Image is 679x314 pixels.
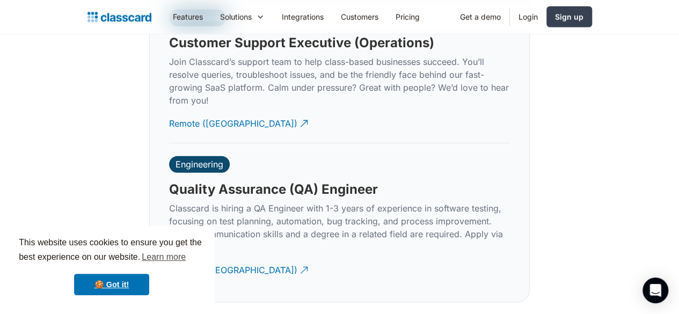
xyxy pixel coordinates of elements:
div: Solutions [220,11,252,23]
a: Integrations [273,5,332,29]
a: Remote ([GEOGRAPHIC_DATA]) [169,109,310,138]
div: Open Intercom Messenger [643,278,668,303]
div: Sign up [555,11,583,23]
h3: Quality Assurance (QA) Engineer [169,181,378,198]
div: Solutions [211,5,273,29]
h3: Customer Support Executive (Operations) [169,35,434,51]
a: Remote ([GEOGRAPHIC_DATA]) [169,255,310,285]
a: Customers [332,5,387,29]
a: dismiss cookie message [74,274,149,295]
a: Get a demo [451,5,509,29]
p: Classcard is hiring a QA Engineer with 1-3 years of experience in software testing, focusing on t... [169,202,510,253]
a: home [87,10,151,25]
div: Remote ([GEOGRAPHIC_DATA]) [169,255,297,276]
a: learn more about cookies [140,249,187,265]
div: cookieconsent [9,226,215,305]
a: Login [510,5,546,29]
span: This website uses cookies to ensure you get the best experience on our website. [19,236,205,265]
a: Sign up [546,6,592,27]
a: Features [164,5,211,29]
p: Join Classcard’s support team to help class-based businesses succeed. You’ll resolve queries, tro... [169,55,510,107]
a: Pricing [387,5,428,29]
div: Engineering [176,159,223,170]
div: Remote ([GEOGRAPHIC_DATA]) [169,109,297,130]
